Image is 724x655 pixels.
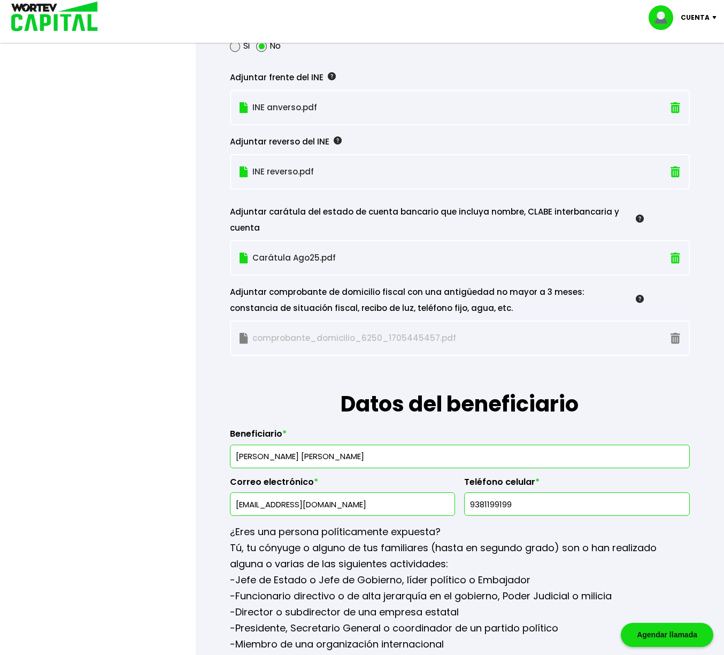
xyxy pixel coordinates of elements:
[230,524,690,540] p: ¿Eres una persona políticamente expuesta?
[240,330,501,346] p: comprobante_domicilio_6250_1705445457.pdf
[230,572,690,652] p: -Jefe de Estado o Jefe de Gobierno, líder político o Embajador -Funcionario directivo o de alta j...
[671,333,680,344] img: gray-trash.dd83e1a4.svg
[240,102,248,113] img: file.874bbc9e.svg
[230,70,644,86] div: Adjuntar frente del INE
[464,477,690,493] label: Teléfono celular
[671,102,680,113] img: trash.f49e7519.svg
[240,164,610,180] p: INE reverso.pdf
[671,253,680,264] img: trash.f49e7519.svg
[230,477,456,493] label: Correo electrónico
[230,356,690,420] h1: Datos del beneficiario
[710,16,724,19] img: icon-down
[681,10,710,26] p: Cuenta
[328,72,336,80] img: gfR76cHglkPwleuBLjWdxeZVvX9Wp6JBDmjRYY8JYDQn16A2ICN00zLTgIroGa6qie5tIuWH7V3AapTKqzv+oMZsGfMUqL5JM...
[671,166,680,178] img: trash.f49e7519.svg
[230,284,644,316] div: Adjuntar comprobante de domicilio fiscal con una antigüedad no mayor a 3 meses: constancia de sit...
[240,333,248,344] img: gray-file.d3045238.svg
[230,204,644,236] div: Adjuntar carátula del estado de cuenta bancario que incluya nombre, CLABE interbancaria y cuenta
[243,39,250,52] label: Si
[469,493,685,515] input: 10 dígitos
[240,166,248,178] img: file.874bbc9e.svg
[649,5,681,30] img: profile-image
[621,623,713,647] div: Agendar llamada
[240,100,610,116] p: INE anverso.pdf
[636,215,644,223] img: gfR76cHglkPwleuBLjWdxeZVvX9Wp6JBDmjRYY8JYDQn16A2ICN00zLTgIroGa6qie5tIuWH7V3AapTKqzv+oMZsGfMUqL5JM...
[240,253,248,264] img: file.874bbc9e.svg
[230,429,690,445] label: Beneficiario
[334,136,342,144] img: gfR76cHglkPwleuBLjWdxeZVvX9Wp6JBDmjRYY8JYDQn16A2ICN00zLTgIroGa6qie5tIuWH7V3AapTKqzv+oMZsGfMUqL5JM...
[230,134,644,150] div: Adjuntar reverso del INE
[230,540,690,572] p: Tú, tu cónyuge o alguno de tus familiares (hasta en segundo grado) son o han realizado alguna o v...
[240,250,610,266] p: Carátula Ago25.pdf
[269,39,281,52] label: No
[636,295,644,303] img: gfR76cHglkPwleuBLjWdxeZVvX9Wp6JBDmjRYY8JYDQn16A2ICN00zLTgIroGa6qie5tIuWH7V3AapTKqzv+oMZsGfMUqL5JM...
